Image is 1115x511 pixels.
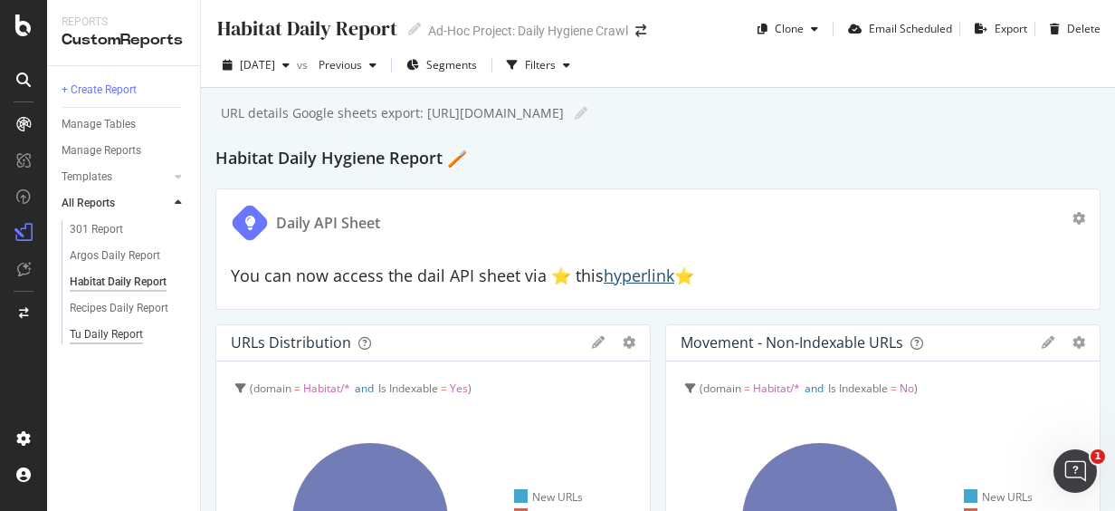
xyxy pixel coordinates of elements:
[62,81,137,100] div: + Create Report
[62,168,112,187] div: Templates
[70,273,167,292] div: Habitat Daily Report
[70,325,143,344] div: Tu Daily Report
[775,21,804,36] div: Clone
[399,51,484,80] button: Segments
[744,381,750,396] span: =
[62,194,169,213] a: All Reports
[967,14,1027,43] button: Export
[70,273,187,292] a: Habitat Daily Report
[750,14,825,43] button: Clone
[215,51,297,80] button: [DATE]
[294,381,300,396] span: =
[753,381,800,396] span: Habitat/*
[635,24,646,37] div: arrow-right-arrow-left
[450,381,468,396] span: Yes
[215,14,397,43] div: Habitat Daily Report
[240,57,275,72] span: 2025 Aug. 26th
[1072,212,1085,225] div: gear
[1067,21,1101,36] div: Delete
[604,265,674,286] a: hyperlink
[70,325,187,344] a: Tu Daily Report
[408,23,421,35] i: Edit report name
[62,115,136,134] div: Manage Tables
[70,220,123,239] div: 301 Report
[303,381,350,396] span: Habitat/*
[62,141,187,160] a: Manage Reports
[805,381,824,396] span: and
[869,21,952,36] div: Email Scheduled
[62,194,115,213] div: All Reports
[297,57,311,72] span: vs
[514,489,583,505] div: New URLs
[441,381,447,396] span: =
[1091,449,1105,464] span: 1
[575,107,587,120] i: Edit report name
[500,51,577,80] button: Filters
[311,57,362,72] span: Previous
[681,333,903,352] div: Movement - non-indexable URLs
[215,145,1101,174] div: Habitat Daily Hygiene Report 🪥
[428,22,628,40] div: Ad-Hoc Project: Daily Hygiene Crawl
[70,299,187,318] a: Recipes Daily Report
[995,21,1027,36] div: Export
[70,246,160,265] div: Argos Daily Report
[62,115,187,134] a: Manage Tables
[62,168,169,187] a: Templates
[70,220,187,239] a: 301 Report
[62,30,186,51] div: CustomReports
[355,381,374,396] span: and
[70,246,187,265] a: Argos Daily Report
[964,489,1033,505] div: New URLs
[311,51,384,80] button: Previous
[231,267,1085,285] h2: You can now access the dail API sheet via ⭐️ this ⭐️
[703,381,741,396] span: domain
[215,188,1101,310] div: Daily API SheetYou can now access the dail API sheet via ⭐️ thishyperlink⭐️
[215,145,467,174] h2: Habitat Daily Hygiene Report 🪥
[219,104,564,122] div: URL details Google sheets export: [URL][DOMAIN_NAME]
[276,213,380,234] div: Daily API Sheet
[623,336,635,349] div: gear
[841,14,952,43] button: Email Scheduled
[62,141,141,160] div: Manage Reports
[426,57,477,72] span: Segments
[378,381,438,396] span: Is Indexable
[62,14,186,30] div: Reports
[253,381,291,396] span: domain
[828,381,888,396] span: Is Indexable
[70,299,168,318] div: Recipes Daily Report
[62,81,187,100] a: + Create Report
[525,57,556,72] div: Filters
[1053,449,1097,493] iframe: Intercom live chat
[231,333,351,352] div: URLs Distribution
[1072,336,1085,349] div: gear
[891,381,897,396] span: =
[900,381,914,396] span: No
[1043,14,1101,43] button: Delete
